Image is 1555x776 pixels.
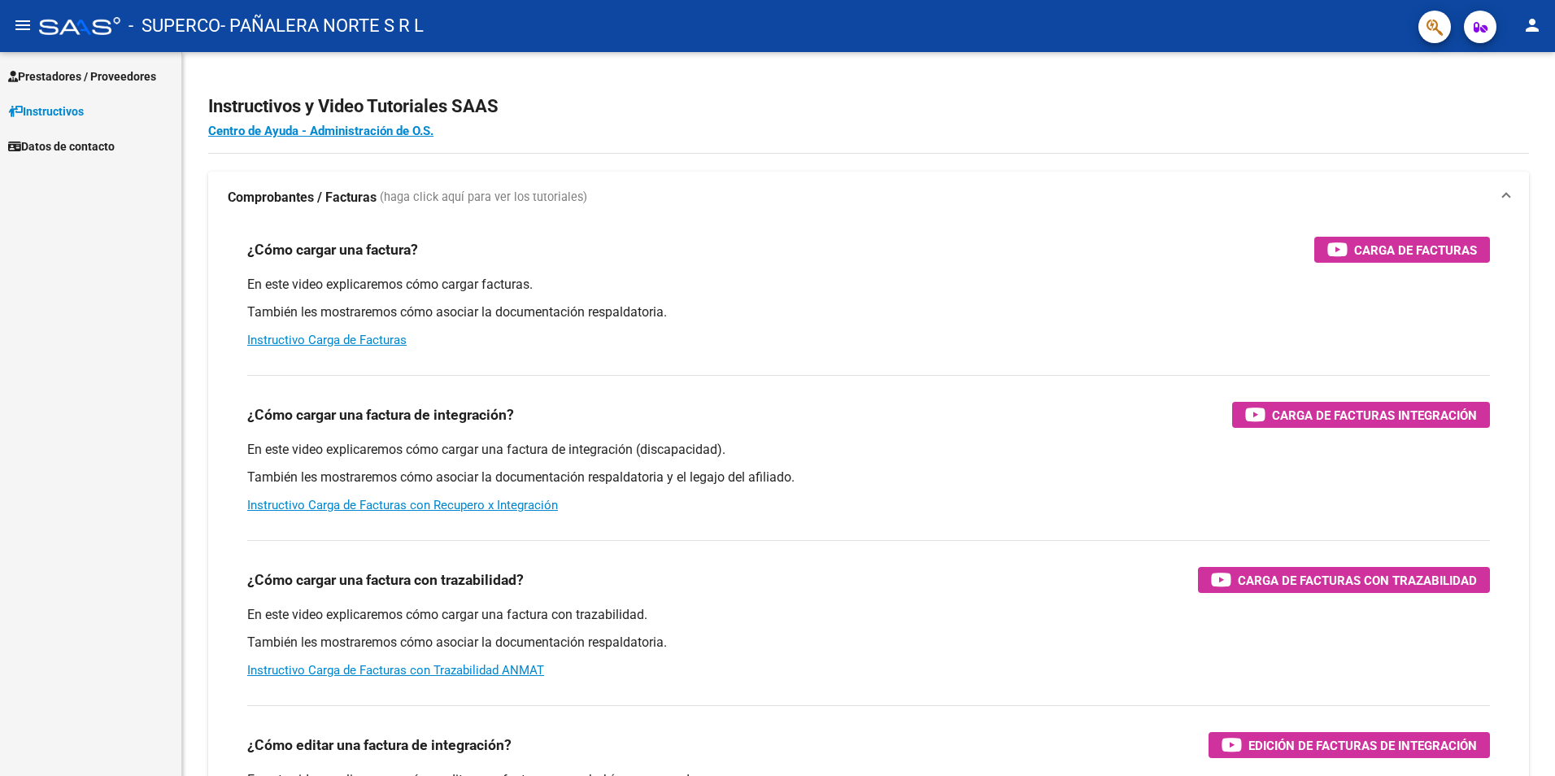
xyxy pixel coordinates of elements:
[247,606,1490,624] p: En este video explicaremos cómo cargar una factura con trazabilidad.
[1198,567,1490,593] button: Carga de Facturas con Trazabilidad
[380,189,587,207] span: (haga click aquí para ver los tutoriales)
[247,569,524,591] h3: ¿Cómo cargar una factura con trazabilidad?
[247,734,512,756] h3: ¿Cómo editar una factura de integración?
[208,124,433,138] a: Centro de Ayuda - Administración de O.S.
[1500,721,1539,760] iframe: Intercom live chat
[247,663,544,678] a: Instructivo Carga de Facturas con Trazabilidad ANMAT
[8,68,156,85] span: Prestadores / Proveedores
[8,102,84,120] span: Instructivos
[1232,402,1490,428] button: Carga de Facturas Integración
[208,172,1529,224] mat-expansion-panel-header: Comprobantes / Facturas (haga click aquí para ver los tutoriales)
[208,91,1529,122] h2: Instructivos y Video Tutoriales SAAS
[247,333,407,347] a: Instructivo Carga de Facturas
[1522,15,1542,35] mat-icon: person
[1354,240,1477,260] span: Carga de Facturas
[1272,405,1477,425] span: Carga de Facturas Integración
[8,137,115,155] span: Datos de contacto
[128,8,220,44] span: - SUPERCO
[13,15,33,35] mat-icon: menu
[247,441,1490,459] p: En este video explicaremos cómo cargar una factura de integración (discapacidad).
[247,303,1490,321] p: También les mostraremos cómo asociar la documentación respaldatoria.
[1314,237,1490,263] button: Carga de Facturas
[247,276,1490,294] p: En este video explicaremos cómo cargar facturas.
[247,634,1490,652] p: También les mostraremos cómo asociar la documentación respaldatoria.
[1238,570,1477,591] span: Carga de Facturas con Trazabilidad
[228,189,377,207] strong: Comprobantes / Facturas
[220,8,424,44] span: - PAÑALERA NORTE S R L
[1248,735,1477,756] span: Edición de Facturas de integración
[247,403,514,426] h3: ¿Cómo cargar una factura de integración?
[247,238,418,261] h3: ¿Cómo cargar una factura?
[1209,732,1490,758] button: Edición de Facturas de integración
[247,469,1490,486] p: También les mostraremos cómo asociar la documentación respaldatoria y el legajo del afiliado.
[247,498,558,512] a: Instructivo Carga de Facturas con Recupero x Integración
